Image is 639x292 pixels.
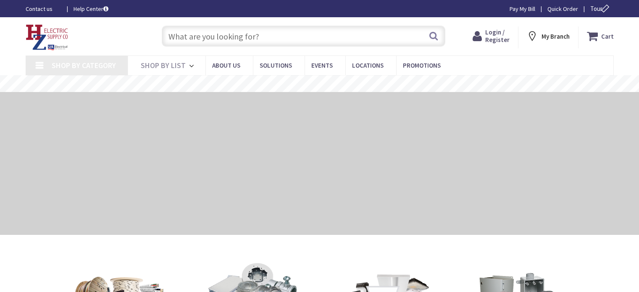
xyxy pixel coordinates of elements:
[601,29,614,44] strong: Cart
[74,5,108,13] a: Help Center
[587,29,614,44] a: Cart
[403,61,441,69] span: Promotions
[26,24,68,50] img: HZ Electric Supply
[542,32,570,40] strong: My Branch
[590,5,612,13] span: Tour
[311,61,333,69] span: Events
[212,61,240,69] span: About Us
[526,29,570,44] div: My Branch
[52,61,116,70] span: Shop By Category
[141,61,186,70] span: Shop By List
[260,61,292,69] span: Solutions
[510,5,535,13] a: Pay My Bill
[26,5,60,13] a: Contact us
[352,61,384,69] span: Locations
[485,28,510,44] span: Login / Register
[547,5,578,13] a: Quick Order
[473,29,510,44] a: Login / Register
[162,26,445,47] input: What are you looking for?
